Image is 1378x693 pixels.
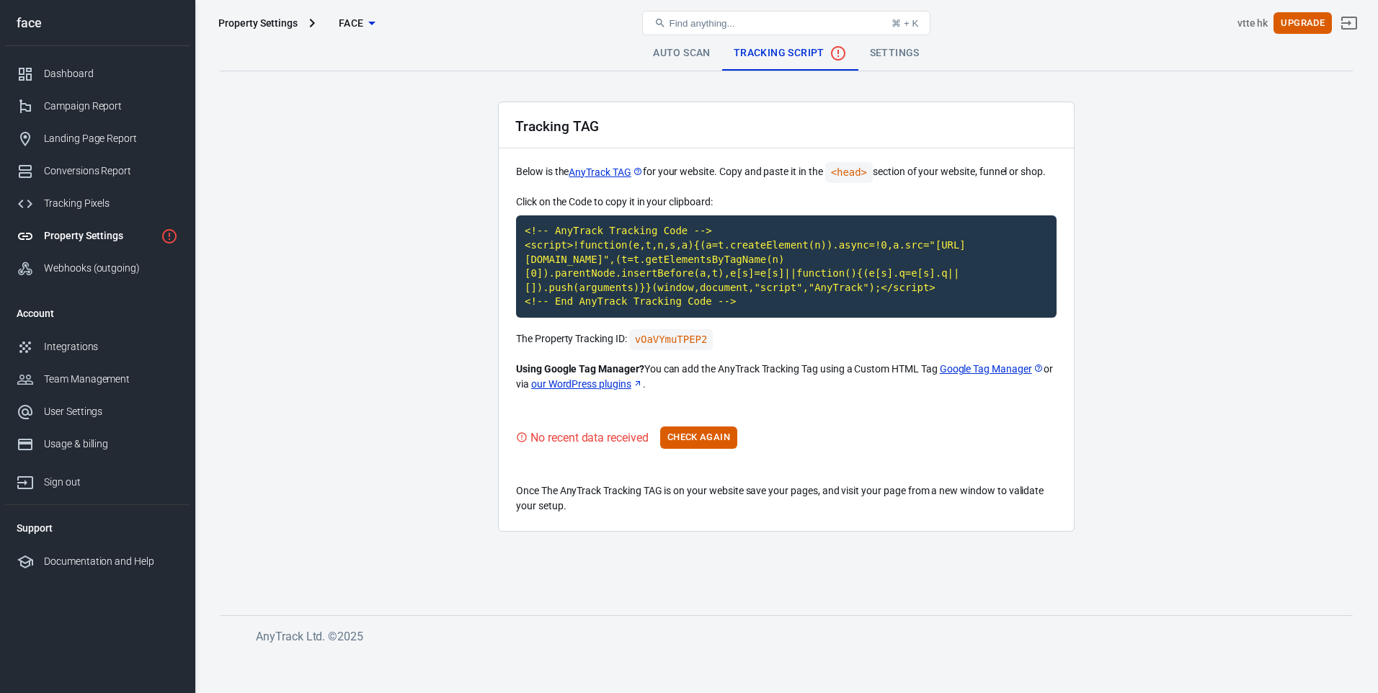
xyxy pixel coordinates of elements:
a: Sign out [5,460,190,498]
li: Account [5,296,190,331]
span: face [339,14,364,32]
a: Dashboard [5,58,190,90]
a: Usage & billing [5,428,190,460]
svg: No data received [830,45,847,62]
button: Check Again [660,426,737,449]
strong: Using Google Tag Manager? [516,363,644,375]
div: face [5,17,190,30]
code: Click to copy [516,215,1057,318]
div: Sign out [44,475,178,490]
button: Find anything...⌘ + K [642,11,930,35]
div: Webhooks (outgoing) [44,261,178,276]
h2: Tracking TAG [515,119,599,134]
a: Campaign Report [5,90,190,122]
div: ⌘ + K [892,18,918,29]
div: Documentation and Help [44,554,178,569]
p: Below is the for your website. Copy and paste it in the section of your website, funnel or shop. [516,162,1057,183]
a: Google Tag Manager [940,362,1044,377]
div: Usage & billing [44,437,178,452]
a: Property Settings [5,220,190,252]
a: Webhooks (outgoing) [5,252,190,285]
a: AnyTrack TAG [569,165,642,180]
a: our WordPress plugins [531,377,643,392]
div: Dashboard [44,66,178,81]
a: Landing Page Report [5,122,190,155]
a: Tracking Pixels [5,187,190,220]
a: Team Management [5,363,190,395]
svg: Property is not installed yet [161,228,178,245]
div: Team Management [44,372,178,387]
p: Once The AnyTrack Tracking TAG is on your website save your pages, and visit your page from a new... [516,483,1057,514]
a: Auto Scan [641,36,722,71]
div: Tracking Pixels [44,196,178,211]
div: Campaign Report [44,99,178,114]
button: Upgrade [1273,12,1332,35]
div: Visit your website to trigger the Tracking Tag and validate your setup. [516,429,649,447]
p: Click on the Code to copy it in your clipboard: [516,195,1057,210]
div: Conversions Report [44,164,178,179]
a: Settings [858,36,931,71]
div: User Settings [44,404,178,419]
p: The Property Tracking ID: [516,329,1057,350]
a: Sign out [1332,6,1366,40]
span: Find anything... [669,18,734,29]
a: User Settings [5,395,190,428]
code: Click to copy [629,329,714,350]
div: No recent data received [530,429,649,447]
div: Property Settings [218,16,298,30]
div: Integrations [44,339,178,354]
span: Tracking Script [734,45,847,62]
h6: AnyTrack Ltd. © 2025 [256,627,1337,645]
a: Integrations [5,331,190,363]
button: face [321,10,393,37]
div: Account id: I7t5V0sH [1237,16,1268,31]
a: Conversions Report [5,155,190,187]
div: Landing Page Report [44,131,178,146]
li: Support [5,511,190,545]
div: Property Settings [44,228,155,243]
p: You can add the AnyTrack Tracking Tag using a Custom HTML Tag or via . [516,362,1057,392]
code: <head> [825,162,873,183]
